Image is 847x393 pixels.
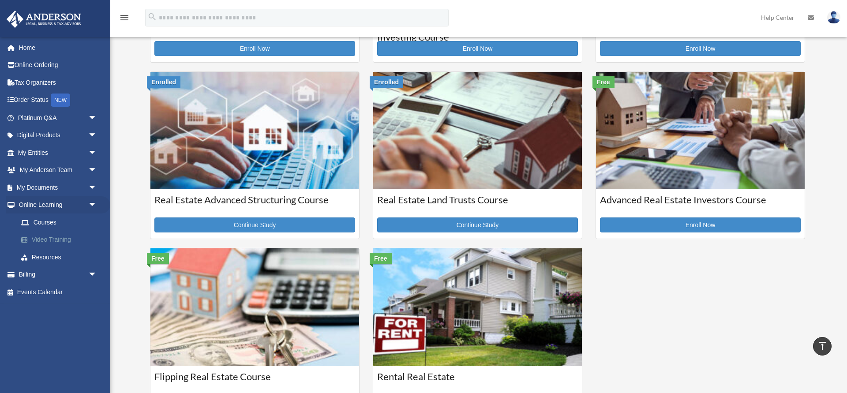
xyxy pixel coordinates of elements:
a: Online Learningarrow_drop_down [6,196,110,214]
a: Continue Study [154,217,355,232]
h3: Real Estate Land Trusts Course [377,193,578,215]
a: Events Calendar [6,283,110,301]
a: My Anderson Teamarrow_drop_down [6,161,110,179]
h3: Advanced Real Estate Investors Course [600,193,801,215]
h3: Rental Real Estate [377,370,578,392]
a: Enroll Now [377,41,578,56]
a: Tax Organizers [6,74,110,91]
a: Resources [12,248,110,266]
h3: Flipping Real Estate Course [154,370,355,392]
span: arrow_drop_down [88,196,106,214]
div: Free [592,76,615,88]
a: Platinum Q&Aarrow_drop_down [6,109,110,127]
a: Home [6,39,110,56]
a: My Entitiesarrow_drop_down [6,144,110,161]
a: menu [119,15,130,23]
a: Order StatusNEW [6,91,110,109]
a: Enroll Now [600,217,801,232]
span: arrow_drop_down [88,179,106,197]
a: Digital Productsarrow_drop_down [6,127,110,144]
span: arrow_drop_down [88,144,106,162]
img: User Pic [827,11,840,24]
span: arrow_drop_down [88,266,106,284]
i: search [147,12,157,22]
span: arrow_drop_down [88,109,106,127]
span: arrow_drop_down [88,161,106,180]
a: Video Training [12,231,110,249]
i: vertical_align_top [817,341,828,351]
a: Enroll Now [600,41,801,56]
a: vertical_align_top [813,337,832,356]
a: Continue Study [377,217,578,232]
div: Enrolled [147,76,180,88]
h3: Real Estate Advanced Structuring Course [154,193,355,215]
a: Billingarrow_drop_down [6,266,110,284]
a: Online Ordering [6,56,110,74]
a: Enroll Now [154,41,355,56]
img: Anderson Advisors Platinum Portal [4,11,84,28]
div: NEW [51,94,70,107]
div: Enrolled [370,76,403,88]
i: menu [119,12,130,23]
h3: Using Retirement Funds for Real Estate Investing Course [377,17,578,39]
a: My Documentsarrow_drop_down [6,179,110,196]
div: Free [147,253,169,264]
div: Free [370,253,392,264]
a: Courses [12,213,106,231]
span: arrow_drop_down [88,127,106,145]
